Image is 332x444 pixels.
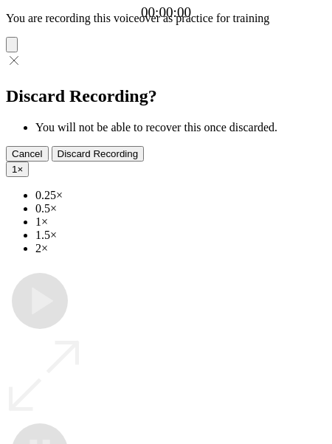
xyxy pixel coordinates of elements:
a: 00:00:00 [141,4,191,21]
p: You are recording this voiceover as practice for training [6,12,326,25]
li: 0.25× [35,189,326,202]
button: 1× [6,162,29,177]
li: 1.5× [35,229,326,242]
h2: Discard Recording? [6,86,326,106]
li: You will not be able to recover this once discarded. [35,121,326,134]
li: 1× [35,215,326,229]
button: Discard Recording [52,146,145,162]
button: Cancel [6,146,49,162]
span: 1 [12,164,17,175]
li: 0.5× [35,202,326,215]
li: 2× [35,242,326,255]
